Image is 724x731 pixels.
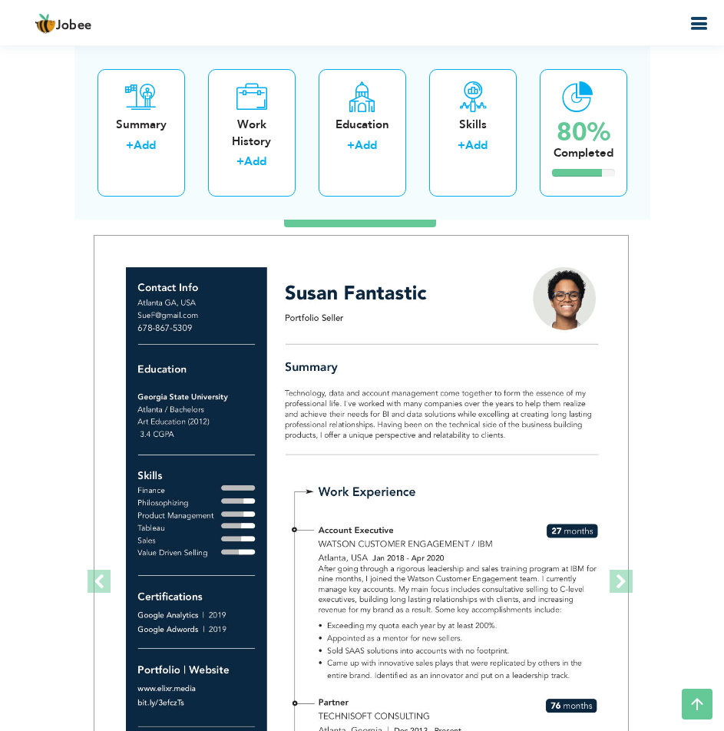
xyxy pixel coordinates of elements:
a: Jobee [35,13,92,35]
div: Completed [554,145,613,161]
label: + [458,137,465,154]
label: + [236,154,244,170]
img: jobee.io [35,13,56,35]
a: Add [355,137,377,153]
div: Summary [110,117,173,133]
div: Skills [441,117,504,133]
label: + [126,137,134,154]
a: Add [465,137,488,153]
label: + [347,137,355,154]
span: Jobee [56,20,92,32]
div: 80% [554,120,613,145]
div: Education [331,117,394,133]
a: Add [244,154,266,169]
a: Add [134,137,156,153]
div: Work History [220,117,283,150]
